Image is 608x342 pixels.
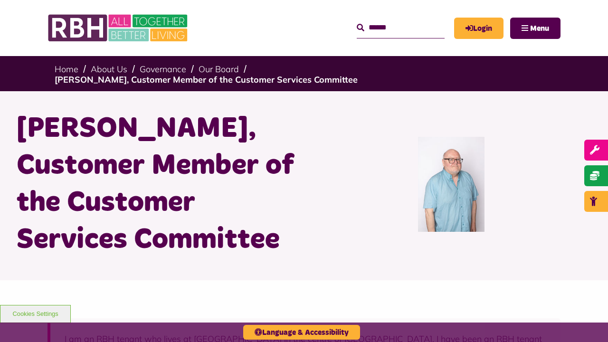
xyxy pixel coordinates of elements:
button: Language & Accessibility [243,325,360,340]
a: Our Board [199,64,239,75]
img: RBH [47,9,190,47]
a: Governance [140,64,186,75]
a: MyRBH [454,18,503,39]
a: [PERSON_NAME], Customer Member of the Customer Services Committee [55,74,358,85]
iframe: Netcall Web Assistant for live chat [565,299,608,342]
h1: [PERSON_NAME], Customer Member of the Customer Services Committee [17,110,297,258]
a: About Us [91,64,127,75]
span: Menu [530,25,549,32]
a: Home [55,64,78,75]
img: Andrew Johnson [418,137,485,232]
button: Navigation [510,18,560,39]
